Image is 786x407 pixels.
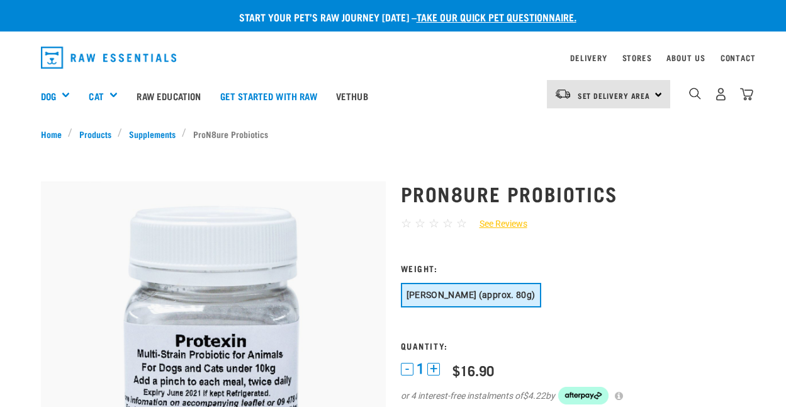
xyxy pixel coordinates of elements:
[622,55,652,60] a: Stores
[467,217,527,231] a: See Reviews
[721,55,756,60] a: Contact
[401,283,541,307] button: [PERSON_NAME] (approx. 80g)
[72,127,118,140] a: Products
[89,89,103,103] a: Cat
[442,216,453,231] span: ☆
[456,216,467,231] span: ☆
[578,93,651,98] span: Set Delivery Area
[689,88,701,100] img: home-icon-1@2x.png
[41,127,746,140] nav: breadcrumbs
[666,55,705,60] a: About Us
[401,263,746,273] h3: Weight:
[523,389,546,403] span: $4.22
[407,290,536,300] span: [PERSON_NAME] (approx. 80g)
[714,88,727,101] img: user.png
[401,363,413,375] button: -
[558,387,609,404] img: Afterpay
[415,216,425,231] span: ☆
[31,42,756,74] nav: dropdown navigation
[41,47,177,69] img: Raw Essentials Logo
[122,127,182,140] a: Supplements
[41,127,69,140] a: Home
[211,71,327,121] a: Get started with Raw
[427,363,440,375] button: +
[127,71,210,121] a: Raw Education
[740,88,753,101] img: home-icon@2x.png
[327,71,378,121] a: Vethub
[401,216,412,231] span: ☆
[41,89,56,103] a: Dog
[452,362,494,378] div: $16.90
[401,341,746,350] h3: Quantity:
[554,88,571,100] img: van-moving.png
[570,55,607,60] a: Delivery
[429,216,439,231] span: ☆
[401,387,746,404] div: or 4 interest-free instalments of by
[417,14,576,20] a: take our quick pet questionnaire.
[417,362,424,375] span: 1
[401,182,746,205] h1: ProN8ure Probiotics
